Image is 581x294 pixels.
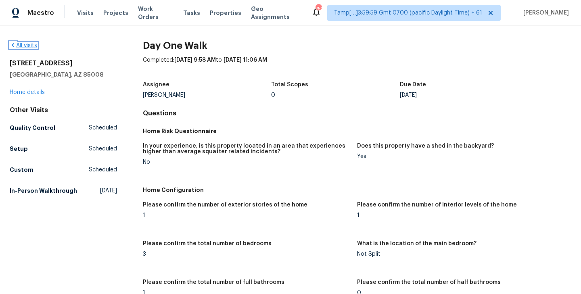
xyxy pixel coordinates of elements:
[357,241,477,246] h5: What is the location of the main bedroom?
[143,279,284,285] h5: Please confirm the total number of full bathrooms
[143,56,571,77] div: Completed: to
[10,121,117,135] a: Quality ControlScheduled
[183,10,200,16] span: Tasks
[143,82,169,88] h5: Assignee
[89,124,117,132] span: Scheduled
[10,187,77,195] h5: In-Person Walkthrough
[103,9,128,17] span: Projects
[400,92,529,98] div: [DATE]
[143,202,307,208] h5: Please confirm the number of exterior stories of the home
[251,5,302,21] span: Geo Assignments
[143,186,571,194] h5: Home Configuration
[10,71,117,79] h5: [GEOGRAPHIC_DATA], AZ 85008
[10,124,55,132] h5: Quality Control
[10,43,37,48] a: All visits
[334,9,482,17] span: Tamp[…]3:59:59 Gmt 0700 (pacific Daylight Time) + 61
[316,5,321,13] div: 753
[174,57,216,63] span: [DATE] 9:58 AM
[271,82,308,88] h5: Total Scopes
[271,92,400,98] div: 0
[10,166,33,174] h5: Custom
[357,154,565,159] div: Yes
[10,90,45,95] a: Home details
[224,57,267,63] span: [DATE] 11:06 AM
[89,166,117,174] span: Scheduled
[357,202,517,208] h5: Please confirm the number of interior levels of the home
[357,251,565,257] div: Not Split
[357,213,565,218] div: 1
[357,279,501,285] h5: Please confirm the total number of half bathrooms
[357,143,494,149] h5: Does this property have a shed in the backyard?
[143,92,272,98] div: [PERSON_NAME]
[77,9,94,17] span: Visits
[27,9,54,17] span: Maestro
[143,143,351,154] h5: In your experience, is this property located in an area that experiences higher than average squa...
[10,183,117,198] a: In-Person Walkthrough[DATE]
[10,59,117,67] h2: [STREET_ADDRESS]
[100,187,117,195] span: [DATE]
[10,142,117,156] a: SetupScheduled
[143,213,351,218] div: 1
[143,159,351,165] div: No
[400,82,426,88] h5: Due Date
[143,241,272,246] h5: Please confirm the total number of bedrooms
[143,251,351,257] div: 3
[143,109,571,117] h4: Questions
[10,106,117,114] div: Other Visits
[10,145,28,153] h5: Setup
[210,9,241,17] span: Properties
[10,163,117,177] a: CustomScheduled
[520,9,569,17] span: [PERSON_NAME]
[143,127,571,135] h5: Home Risk Questionnaire
[143,42,571,50] h2: Day One Walk
[89,145,117,153] span: Scheduled
[138,5,173,21] span: Work Orders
